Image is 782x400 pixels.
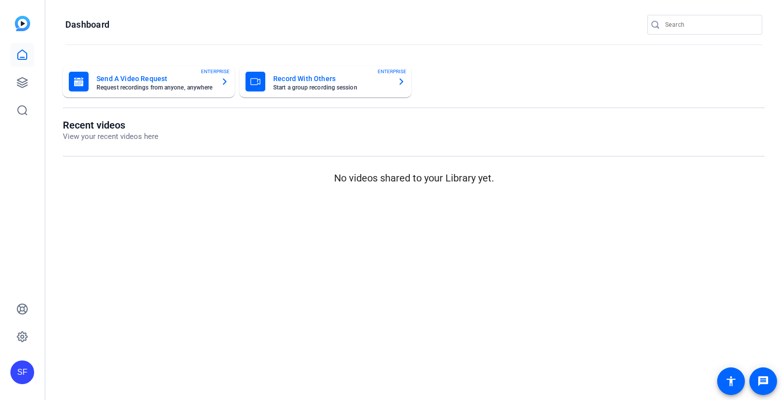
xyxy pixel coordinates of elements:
img: blue-gradient.svg [15,16,30,31]
mat-icon: message [757,375,769,387]
mat-icon: accessibility [725,375,737,387]
mat-card-subtitle: Request recordings from anyone, anywhere [97,85,213,90]
button: Send A Video RequestRequest recordings from anyone, anywhereENTERPRISE [63,66,235,97]
input: Search [665,19,754,31]
h1: Recent videos [63,119,158,131]
span: ENTERPRISE [378,68,406,75]
mat-card-title: Record With Others [273,73,390,85]
h1: Dashboard [65,19,109,31]
div: SF [10,360,34,384]
span: ENTERPRISE [201,68,230,75]
mat-card-subtitle: Start a group recording session [273,85,390,90]
mat-card-title: Send A Video Request [97,73,213,85]
p: View your recent videos here [63,131,158,142]
p: No videos shared to your Library yet. [63,171,765,185]
button: Record With OthersStart a group recording sessionENTERPRISE [240,66,411,97]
